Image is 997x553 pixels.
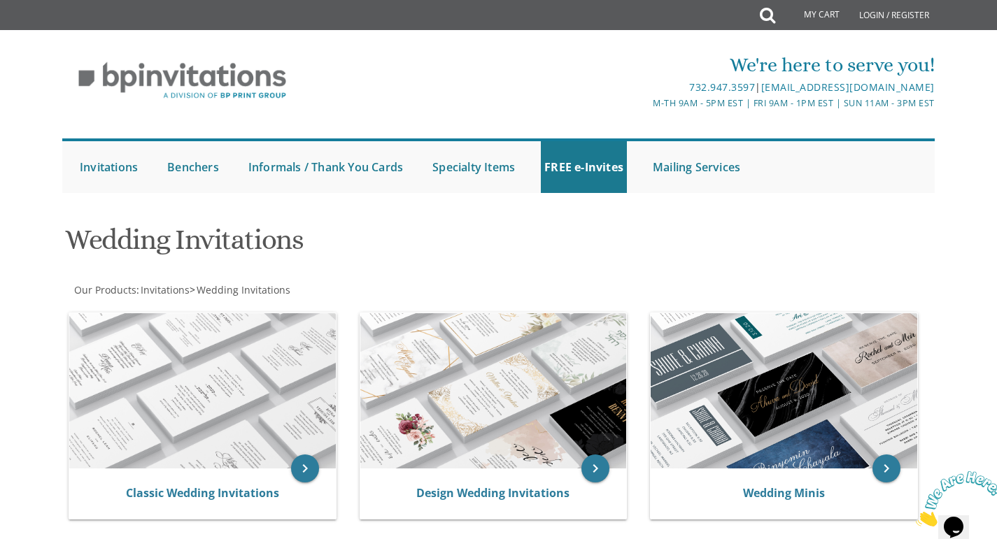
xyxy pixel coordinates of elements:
a: [EMAIL_ADDRESS][DOMAIN_NAME] [761,80,935,94]
a: 732.947.3597 [689,80,755,94]
a: Design Wedding Invitations [416,485,570,501]
a: Invitations [76,141,141,193]
a: keyboard_arrow_right [872,454,900,482]
a: Mailing Services [649,141,744,193]
a: Our Products [73,283,136,296]
img: Classic Wedding Invitations [69,313,336,468]
a: FREE e-Invites [541,141,627,193]
span: Wedding Invitations [197,283,290,296]
a: Informals / Thank You Cards [245,141,406,193]
a: keyboard_arrow_right [581,454,609,482]
a: Wedding Invitations [195,283,290,296]
iframe: chat widget [910,466,997,532]
img: Design Wedding Invitations [360,313,627,468]
a: Wedding Minis [743,485,825,501]
div: M-Th 9am - 5pm EST | Fri 9am - 1pm EST | Sun 11am - 3pm EST [354,96,935,110]
img: Chat attention grabber [6,6,92,61]
h1: Wedding Invitations [65,224,636,266]
a: keyboard_arrow_right [291,454,319,482]
div: : [62,283,499,297]
a: Benchers [164,141,222,193]
span: > [190,283,290,296]
a: Classic Wedding Invitations [126,485,279,501]
span: Invitations [141,283,190,296]
a: Invitations [139,283,190,296]
div: We're here to serve you! [354,51,935,79]
a: Specialty Items [429,141,518,193]
a: My Cart [774,1,849,29]
img: BP Invitation Loft [62,52,302,110]
div: | [354,79,935,96]
img: Wedding Minis [651,313,917,468]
